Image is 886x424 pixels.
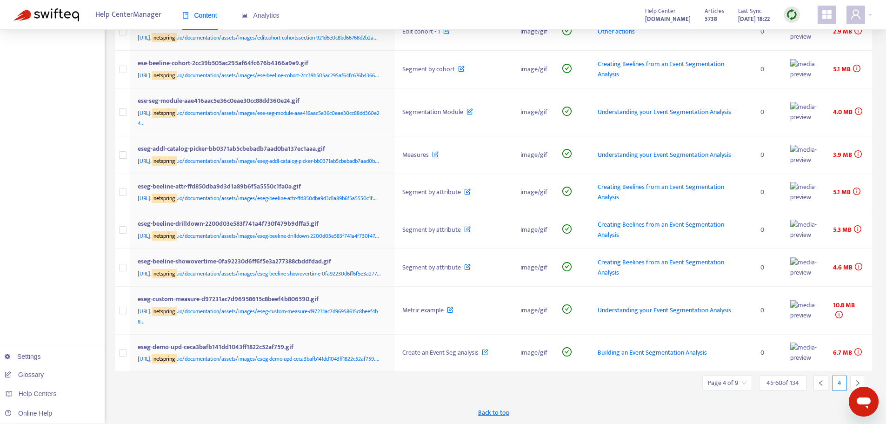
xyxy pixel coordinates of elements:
[152,269,177,278] sqkw: netspring
[402,187,461,197] span: Segment by attribute
[833,107,865,117] div: 4.0 MB
[182,12,189,19] span: book
[645,6,676,16] span: Help Center
[152,33,177,42] sqkw: netspring
[786,9,798,20] img: sync.dc5367851b00ba804db3.png
[182,12,217,19] span: Content
[562,64,572,73] span: check-circle
[738,14,770,24] strong: [DATE] 18:22
[402,305,444,316] span: Metric example
[738,6,762,16] span: Last Sync
[513,335,555,372] td: image/gif
[833,150,865,160] div: 3.9 MB
[598,26,635,37] span: Other actions
[833,300,865,321] div: 10.8 MB
[766,378,799,388] span: 45 - 60 of 134
[854,380,861,386] span: right
[402,149,429,160] span: Measures
[5,410,52,417] a: Online Help
[760,27,775,37] div: 0
[833,225,865,235] div: 5.3 MB
[562,187,572,196] span: check-circle
[138,144,384,156] div: eseg-addl-catalog-picker-bb0371ab5cbebadb7aad0ba137ec1aaa.gif
[138,96,384,108] div: ese-seg-module-aae416aac5e36c0eae30cc88dd360e24.gif
[790,300,818,321] img: media-preview
[152,108,177,118] sqkw: netspring
[598,219,724,240] span: Creating Beelines from an Event Segmentation Analysis
[138,307,378,326] span: [URL]. .io/documentation/assets/images/eseg-custom-measure-d97231ac7d96958615c8beef4b8...
[402,26,440,37] span: Edit cohort - 1
[790,21,818,42] img: media-preview
[790,102,818,122] img: media-preview
[562,262,572,271] span: check-circle
[402,224,461,235] span: Segment by attribute
[138,354,380,363] span: [URL]. .io/documentation/assets/images/eseg-demo-upd-ceca3bafb141dd1043ff1822c52af759....
[645,13,691,24] a: [DOMAIN_NAME]
[705,6,724,16] span: Articles
[562,224,572,234] span: check-circle
[95,6,161,24] span: Help Center Manager
[855,108,862,115] span: info-circle
[478,408,509,417] span: Back to top
[138,342,384,354] div: eseg-demo-upd-ceca3bafb141dd1043ff1822c52af759.gif
[598,257,724,278] span: Creating Beelines from an Event Segmentation Analysis
[760,348,775,358] div: 0
[402,64,455,74] span: Segment by cohort
[598,107,731,117] span: Understanding your Event Segmentation Analysis
[138,256,384,269] div: eseg-beeline-showovertime-0fa92230d6ff6f5e3a277388cbddfdad.gif
[598,59,724,80] span: Creating Beelines from an Event Segmentation Analysis
[760,225,775,235] div: 0
[854,348,862,356] span: info-circle
[833,27,865,37] div: 2.9 MB
[152,156,177,166] sqkw: netspring
[241,12,280,19] span: Analytics
[854,150,862,158] span: info-circle
[402,262,461,273] span: Segment by attribute
[833,64,865,74] div: 5.1 MB
[790,257,818,278] img: media-preview
[833,262,865,273] div: 4.6 MB
[152,307,177,316] sqkw: netspring
[513,13,555,51] td: image/gif
[835,311,843,318] span: info-circle
[760,262,775,273] div: 0
[760,187,775,197] div: 0
[760,64,775,74] div: 0
[152,354,177,363] sqkw: netspring
[562,304,572,314] span: check-circle
[598,182,724,202] span: Creating Beelines from an Event Segmentation Analysis
[760,107,775,117] div: 0
[513,287,555,335] td: image/gif
[138,156,379,166] span: [URL]. .io/documentation/assets/images/eseg-addl-catalog-picker-bb0371ab5cbebadb7aad0b...
[138,58,384,70] div: ese-beeline-cohort-2cc39b505ac295af64fc676b4366a9e9.gif
[19,390,57,397] span: Help Centers
[833,348,865,358] div: 6.7 MB
[598,149,731,160] span: Understanding your Event Segmentation Analysis
[855,263,862,270] span: info-circle
[14,8,79,21] img: Swifteq
[645,14,691,24] strong: [DOMAIN_NAME]
[5,353,41,360] a: Settings
[513,136,555,174] td: image/gif
[402,107,463,117] span: Segmentation Module
[760,150,775,160] div: 0
[513,249,555,287] td: image/gif
[138,219,384,231] div: eseg-beeline-drilldown-2200d03e583f741a4f730f479b9dffa5.gif
[832,376,847,390] div: 4
[705,14,717,24] strong: 5738
[138,294,384,306] div: eseg-custom-measure-d97231ac7d96958615c8beef4b806590.gif
[562,149,572,158] span: check-circle
[790,59,818,80] img: media-preview
[152,71,177,80] sqkw: netspring
[598,347,707,358] span: Building an Event Segmentation Analysis
[760,305,775,316] div: 0
[790,145,818,165] img: media-preview
[598,305,731,316] span: Understanding your Event Segmentation Analysis
[850,9,861,20] span: user
[513,174,555,212] td: image/gif
[853,65,860,72] span: info-circle
[562,26,572,35] span: check-circle
[138,71,379,80] span: [URL]. .io/documentation/assets/images/ese-beeline-cohort-2cc39b505ac295af64fc676b4366...
[513,51,555,88] td: image/gif
[138,194,377,203] span: [URL]. .io/documentation/assets/images/eseg-beeline-attr-ffd850dba9d3d1a89b6f5a5550c1f...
